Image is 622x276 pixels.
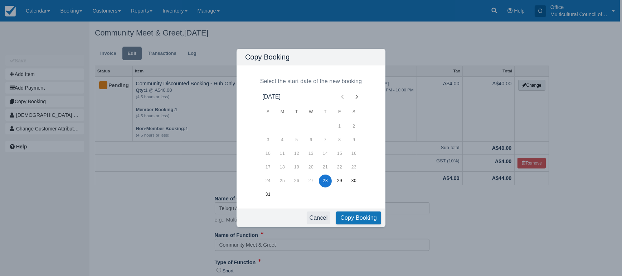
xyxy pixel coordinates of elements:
[276,105,289,119] span: Monday
[348,175,360,187] button: 30
[333,105,346,119] span: Friday
[333,175,346,187] button: 29
[262,105,274,119] span: Sunday
[260,77,362,86] div: Select the start date of the new booking
[262,188,274,201] button: 31
[336,211,381,224] button: Copy Booking
[262,92,281,101] div: [DATE]
[319,105,332,119] span: Thursday
[305,105,317,119] span: Wednesday
[307,211,331,224] button: Cancel
[245,53,377,61] h4: Copy Booking
[348,105,360,119] span: Saturday
[350,90,364,104] button: Next month
[319,175,332,187] button: 28
[290,105,303,119] span: Tuesday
